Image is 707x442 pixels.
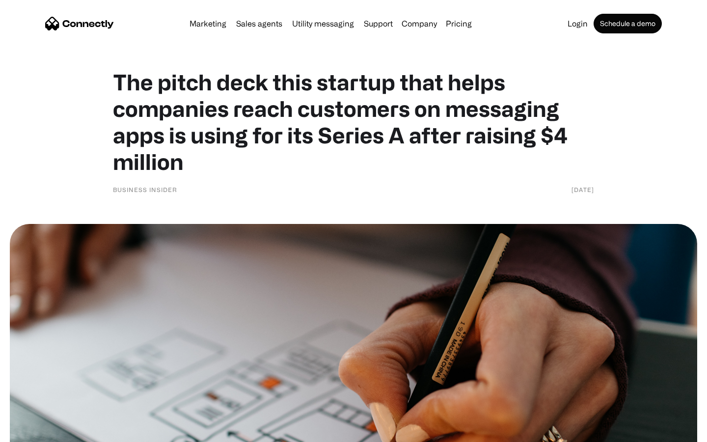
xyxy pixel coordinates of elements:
[113,185,177,194] div: Business Insider
[442,20,476,28] a: Pricing
[594,14,662,33] a: Schedule a demo
[571,185,594,194] div: [DATE]
[564,20,592,28] a: Login
[20,425,59,439] ul: Language list
[232,20,286,28] a: Sales agents
[186,20,230,28] a: Marketing
[402,17,437,30] div: Company
[360,20,397,28] a: Support
[113,69,594,175] h1: The pitch deck this startup that helps companies reach customers on messaging apps is using for i...
[10,425,59,439] aside: Language selected: English
[288,20,358,28] a: Utility messaging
